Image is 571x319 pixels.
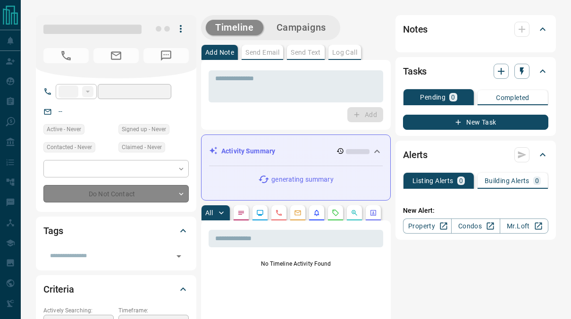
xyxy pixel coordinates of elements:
[122,125,166,134] span: Signed up - Never
[313,209,320,217] svg: Listing Alerts
[43,185,189,202] div: Do Not Contact
[275,209,283,217] svg: Calls
[403,218,452,234] a: Property
[403,115,548,130] button: New Task
[535,177,539,184] p: 0
[47,125,81,134] span: Active - Never
[256,209,264,217] svg: Lead Browsing Activity
[500,218,548,234] a: Mr.Loft
[459,177,463,184] p: 0
[451,218,500,234] a: Condos
[403,64,427,79] h2: Tasks
[237,209,245,217] svg: Notes
[403,147,428,162] h2: Alerts
[485,177,529,184] p: Building Alerts
[420,94,445,101] p: Pending
[43,48,89,63] span: No Number
[43,219,189,242] div: Tags
[451,94,455,101] p: 0
[122,143,162,152] span: Claimed - Never
[172,250,185,263] button: Open
[267,20,336,35] button: Campaigns
[209,260,383,268] p: No Timeline Activity Found
[294,209,302,217] svg: Emails
[43,282,74,297] h2: Criteria
[205,49,234,56] p: Add Note
[43,278,189,301] div: Criteria
[369,209,377,217] svg: Agent Actions
[143,48,189,63] span: No Number
[403,143,548,166] div: Alerts
[47,143,92,152] span: Contacted - Never
[403,60,548,83] div: Tasks
[403,22,428,37] h2: Notes
[43,306,114,315] p: Actively Searching:
[412,177,453,184] p: Listing Alerts
[403,18,548,41] div: Notes
[206,20,263,35] button: Timeline
[271,175,333,185] p: generating summary
[59,108,62,115] a: --
[351,209,358,217] svg: Opportunities
[209,143,383,160] div: Activity Summary
[332,209,339,217] svg: Requests
[43,223,63,238] h2: Tags
[205,210,213,216] p: All
[403,206,548,216] p: New Alert:
[118,306,189,315] p: Timeframe:
[93,48,139,63] span: No Email
[496,94,529,101] p: Completed
[221,146,275,156] p: Activity Summary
